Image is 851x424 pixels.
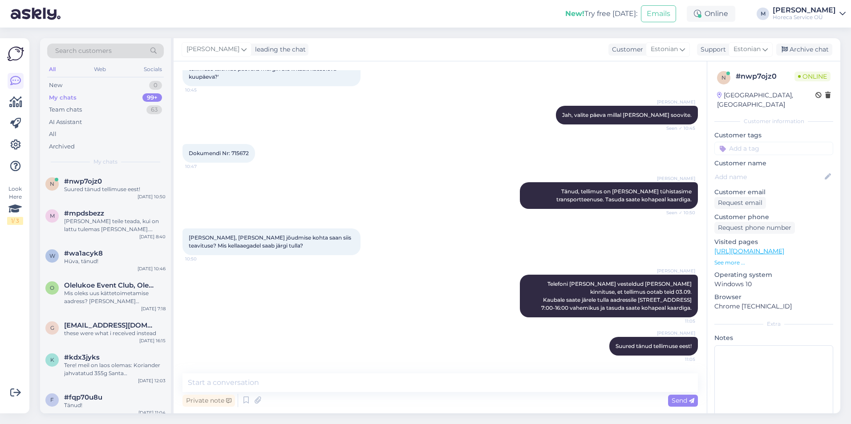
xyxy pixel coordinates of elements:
span: [PERSON_NAME] [657,330,695,336]
a: [URL][DOMAIN_NAME] [714,247,784,255]
p: Browser [714,292,833,302]
span: w [49,252,55,259]
div: Online [687,6,735,22]
span: 11:05 [662,356,695,363]
img: Askly Logo [7,45,24,62]
span: [PERSON_NAME] [657,175,695,182]
span: Send [672,396,694,404]
input: Add a tag [714,142,833,155]
span: 10:47 [185,163,219,170]
span: [PERSON_NAME] [657,268,695,274]
span: Seen ✓ 10:50 [662,209,695,216]
span: Tänud, tellimus on [PERSON_NAME] tühistasime transportteenuse. Tasuda saate kohapeal kaardiga. [556,188,693,203]
div: Archived [49,142,75,151]
div: leading the chat [251,45,306,54]
div: Web [92,64,108,75]
div: Request email [714,197,766,209]
span: #nwp7ojz0 [64,177,102,185]
b: New! [565,9,584,18]
p: See more ... [714,259,833,267]
div: Support [697,45,726,54]
div: Private note [182,395,235,407]
div: Tere! meil on laos olemas: Koriander jahvatatud 355g Santa [PERSON_NAME] terve 270g [GEOGRAPHIC_D... [64,361,166,377]
div: Hüva, tänud! [64,257,166,265]
p: Customer tags [714,131,833,140]
div: Mis oleks uus kättetoimetamise aadress? [PERSON_NAME] kliendikaardil muudatused. Kas ettevõte on:... [64,289,166,305]
div: Try free [DATE]: [565,8,637,19]
span: g [50,324,54,331]
span: k [50,356,54,363]
span: Dokumendi Nr: 715672 [189,150,249,156]
span: #fqp70u8u [64,393,102,401]
div: AI Assistant [49,118,82,127]
span: n [721,74,726,81]
div: 63 [146,105,162,114]
span: [PERSON_NAME] [186,44,239,54]
div: # nwp7ojz0 [736,71,794,82]
div: these were what i received instead [64,329,166,337]
p: Windows 10 [714,280,833,289]
p: Visited pages [714,237,833,247]
div: [DATE] 8:40 [139,233,166,240]
div: M [757,8,769,20]
span: Suured tänud tellimuse eest! [616,343,692,349]
span: 10:45 [185,87,219,93]
span: O [50,284,54,291]
div: My chats [49,93,77,102]
div: 99+ [142,93,162,102]
div: Look Here [7,185,23,225]
div: All [49,130,57,139]
span: 11:05 [662,318,695,324]
div: Tänud! [64,401,166,409]
a: [PERSON_NAME]Horeca Service OÜ [773,7,846,21]
span: Olelukoe Event Club, OleLukoe Fantazija OÜ [64,281,157,289]
div: Socials [142,64,164,75]
span: Telefoni [PERSON_NAME] vesteldud [PERSON_NAME] kinnituse, et tellimus ootab teid 03.09. Kaubale s... [541,280,693,311]
div: [DATE] 16:15 [139,337,166,344]
p: Operating system [714,270,833,280]
div: Customer information [714,117,833,125]
div: Team chats [49,105,82,114]
span: #kdx3jyks [64,353,100,361]
div: [DATE] 10:50 [138,193,166,200]
div: New [49,81,62,90]
span: Online [794,72,831,81]
div: Request phone number [714,222,795,234]
div: [DATE] 11:04 [138,409,166,416]
span: n [50,180,54,187]
div: Horeca Service OÜ [773,14,836,21]
p: Customer email [714,188,833,197]
div: All [47,64,57,75]
span: m [50,212,55,219]
div: [DATE] 12:03 [138,377,166,384]
span: Jah, valite päeva millal [PERSON_NAME] soovite. [562,112,692,118]
span: Search customers [55,46,112,56]
span: f [50,396,54,403]
div: Extra [714,320,833,328]
span: #mpdsbezz [64,209,104,217]
p: Notes [714,333,833,343]
div: [GEOGRAPHIC_DATA], [GEOGRAPHIC_DATA] [717,91,815,109]
input: Add name [715,172,823,182]
button: Emails [641,5,676,22]
span: [PERSON_NAME], [PERSON_NAME] jõudmise kohta saan siis teavituse? Mis kellaaegadel saab järgi tulla? [189,234,353,249]
span: 10:50 [185,256,219,262]
div: Suured tänud tellimuse eest! [64,185,166,193]
div: 0 [149,81,162,90]
p: Chrome [TECHNICAL_ID] [714,302,833,311]
div: [PERSON_NAME] teile teada, kui on lattu tulemas [PERSON_NAME]. Kuidas teie e-maili aadress on? [64,217,166,233]
div: [DATE] 10:46 [138,265,166,272]
span: #wa1acyk8 [64,249,103,257]
span: gnr.kid@gmail.com [64,321,157,329]
p: Customer name [714,159,833,168]
div: 1 / 3 [7,217,23,225]
div: [PERSON_NAME] [773,7,836,14]
span: Estonian [651,44,678,54]
span: Seen ✓ 10:45 [662,125,695,132]
span: Estonian [733,44,761,54]
p: Customer phone [714,212,833,222]
span: My chats [93,158,118,166]
span: [PERSON_NAME] [657,99,695,105]
div: [DATE] 7:18 [141,305,166,312]
div: Customer [608,45,643,54]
